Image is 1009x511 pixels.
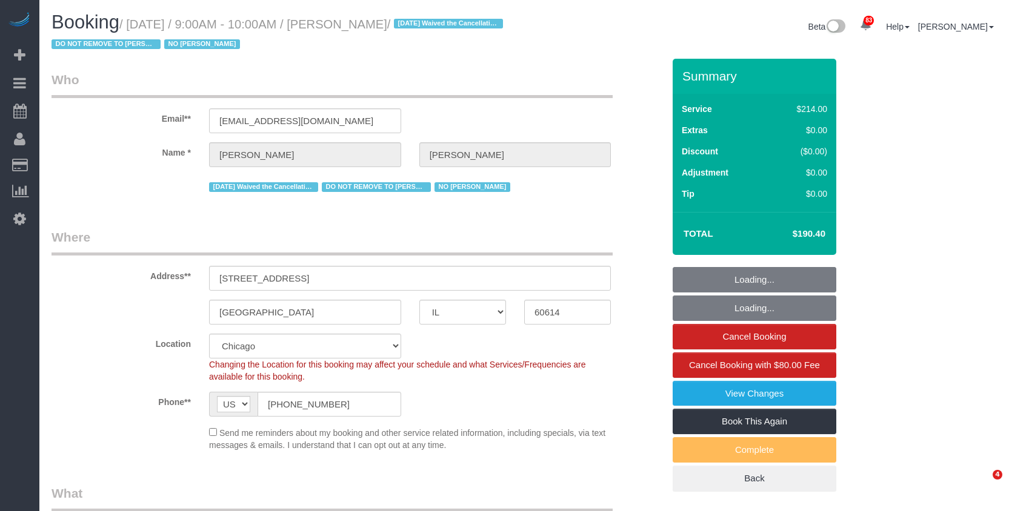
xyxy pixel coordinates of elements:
a: Cancel Booking with $80.00 Fee [673,352,836,378]
a: Beta [808,22,846,31]
label: Discount [682,145,718,157]
label: Extras [682,124,708,136]
h4: $190.40 [756,229,825,239]
legend: Who [52,71,613,98]
span: Cancel Booking with $80.00 Fee [689,360,820,370]
label: Adjustment [682,166,728,179]
a: Book This Again [673,409,836,434]
img: Automaid Logo [7,12,32,29]
a: Help [886,22,910,31]
div: ($0.00) [771,145,827,157]
a: [PERSON_NAME] [918,22,994,31]
a: Cancel Booking [673,324,836,349]
div: $0.00 [771,166,827,179]
span: Changing the Location for this booking may affect your schedule and what Services/Frequencies are... [209,360,586,381]
legend: Where [52,228,613,255]
span: 83 [864,16,874,25]
span: Booking [52,12,119,33]
label: Tip [682,188,694,200]
h3: Summary [682,69,830,83]
span: DO NOT REMOVE TO [PERSON_NAME] [52,39,161,49]
a: Back [673,466,836,491]
a: 83 [854,12,877,39]
div: $214.00 [771,103,827,115]
span: Send me reminders about my booking and other service related information, including specials, via... [209,428,605,450]
span: NO [PERSON_NAME] [164,39,240,49]
span: [DATE] Waived the Cancellation Fee [209,182,318,192]
input: Zip Code** [524,300,611,325]
span: NO [PERSON_NAME] [435,182,510,192]
img: New interface [825,19,845,35]
small: / [DATE] / 9:00AM - 10:00AM / [PERSON_NAME] [52,18,507,51]
strong: Total [684,228,713,239]
iframe: Intercom live chat [968,470,997,499]
span: [DATE] Waived the Cancellation Fee [394,19,503,28]
input: First Name** [209,142,401,167]
div: $0.00 [771,124,827,136]
span: 4 [993,470,1002,480]
label: Service [682,103,712,115]
div: $0.00 [771,188,827,200]
a: View Changes [673,381,836,406]
span: DO NOT REMOVE TO [PERSON_NAME] [322,182,431,192]
label: Name * [42,142,200,159]
label: Location [42,334,200,350]
input: Last Name* [419,142,611,167]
